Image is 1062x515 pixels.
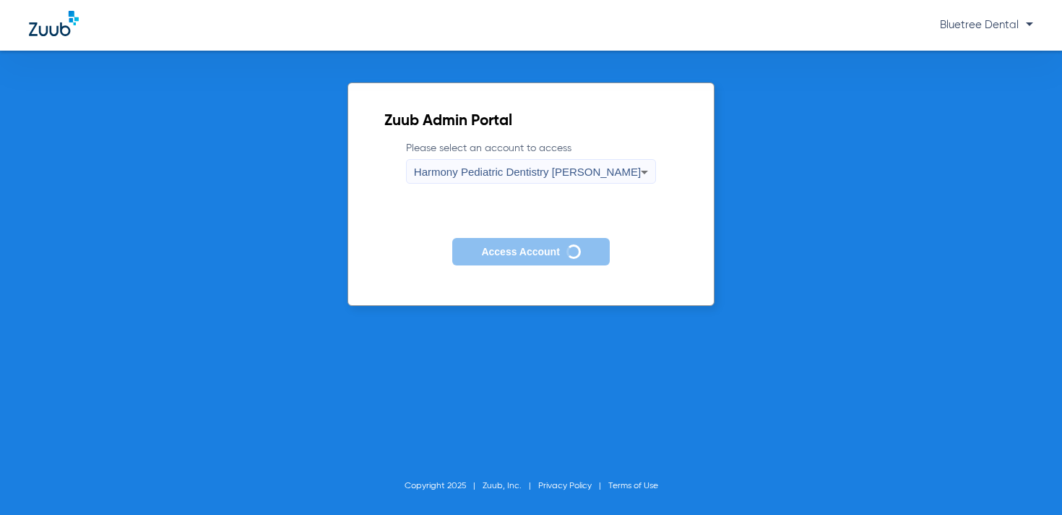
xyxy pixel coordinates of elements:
[481,246,559,257] span: Access Account
[990,446,1062,515] iframe: Chat Widget
[483,479,538,493] li: Zuub, Inc.
[406,141,656,184] label: Please select an account to access
[405,479,483,493] li: Copyright 2025
[414,166,641,178] span: Harmony Pediatric Dentistry [PERSON_NAME]
[384,114,678,129] h2: Zuub Admin Portal
[452,238,609,266] button: Access Account
[29,11,79,36] img: Zuub Logo
[538,482,592,490] a: Privacy Policy
[940,20,1033,30] span: Bluetree Dental
[608,482,658,490] a: Terms of Use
